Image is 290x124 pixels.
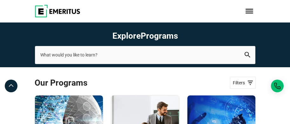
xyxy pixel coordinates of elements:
button: Toggle Menu [246,9,253,13]
a: search [245,53,250,59]
a: Filters [230,77,256,89]
span: Filters [233,80,253,86]
button: search [245,52,250,58]
span: Our Programs [35,78,145,88]
span: Programs [141,31,178,41]
input: search-page [35,46,255,64]
h1: Explore [35,31,255,41]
